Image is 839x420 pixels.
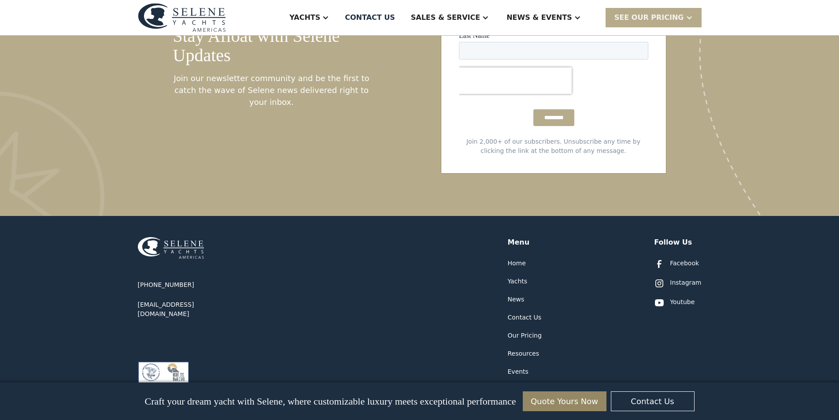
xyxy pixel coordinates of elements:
div: Youtube [670,297,695,307]
img: logo [138,3,226,32]
div: Yachts [289,12,320,23]
div: Sales & Service [411,12,480,23]
a: Contact Us [508,313,541,322]
a: Facebook [654,259,699,269]
div: SEE Our Pricing [606,8,702,27]
a: [PHONE_NUMBER] [138,280,194,290]
img: ISO 9001:2008 certification logos for ABS Quality Evaluations and RvA Management Systems. [138,361,189,389]
a: Youtube [654,297,695,308]
a: [EMAIL_ADDRESS][DOMAIN_NAME] [138,300,244,319]
p: Craft your dream yacht with Selene, where customizable luxury meets exceptional performance [144,396,516,407]
div: Follow Us [654,237,692,248]
div: Contact US [345,12,395,23]
h5: Stay Afloat with Selene Updates [173,26,370,65]
div: Menu [508,237,530,248]
a: Our Pricing [508,331,542,340]
a: News [508,295,525,304]
a: Home [508,259,526,268]
a: Yachts [508,277,528,286]
a: Contact Us [611,391,695,411]
a: Resources [508,349,540,358]
div: Join our newsletter community and be the first to catch the wave of Selene news delivered right t... [173,72,370,108]
div: SEE Our Pricing [614,12,684,23]
a: Quote Yours Now [523,391,606,411]
div: Facebook [670,259,699,268]
a: Instagram [654,278,701,289]
div: Join 2,000+ of our subscribers. Unsubscribe any time by clicking the link at the bottom of any me... [459,137,648,156]
div: News & EVENTS [506,12,572,23]
div: Instagram [670,278,701,287]
a: Events [508,367,529,376]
